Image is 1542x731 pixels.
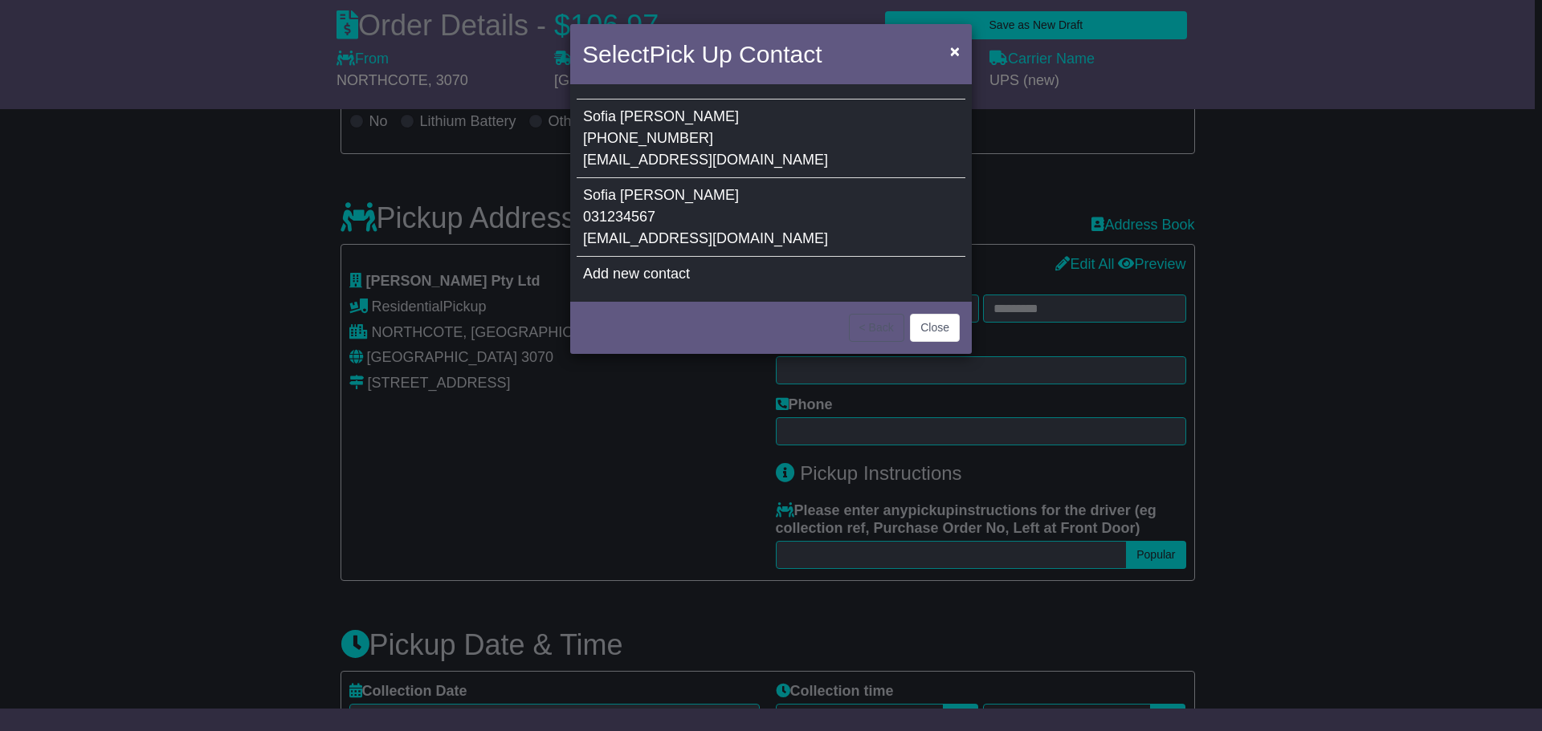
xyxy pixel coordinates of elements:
[849,314,904,342] button: < Back
[583,187,616,203] span: Sofia
[583,152,828,168] span: [EMAIL_ADDRESS][DOMAIN_NAME]
[583,130,713,146] span: [PHONE_NUMBER]
[583,266,690,282] span: Add new contact
[583,230,828,246] span: [EMAIL_ADDRESS][DOMAIN_NAME]
[620,108,739,124] span: [PERSON_NAME]
[950,42,960,60] span: ×
[583,108,616,124] span: Sofia
[620,187,739,203] span: [PERSON_NAME]
[649,41,732,67] span: Pick Up
[739,41,822,67] span: Contact
[583,209,655,225] span: 031234567
[942,35,968,67] button: Close
[910,314,960,342] button: Close
[582,36,822,72] h4: Select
